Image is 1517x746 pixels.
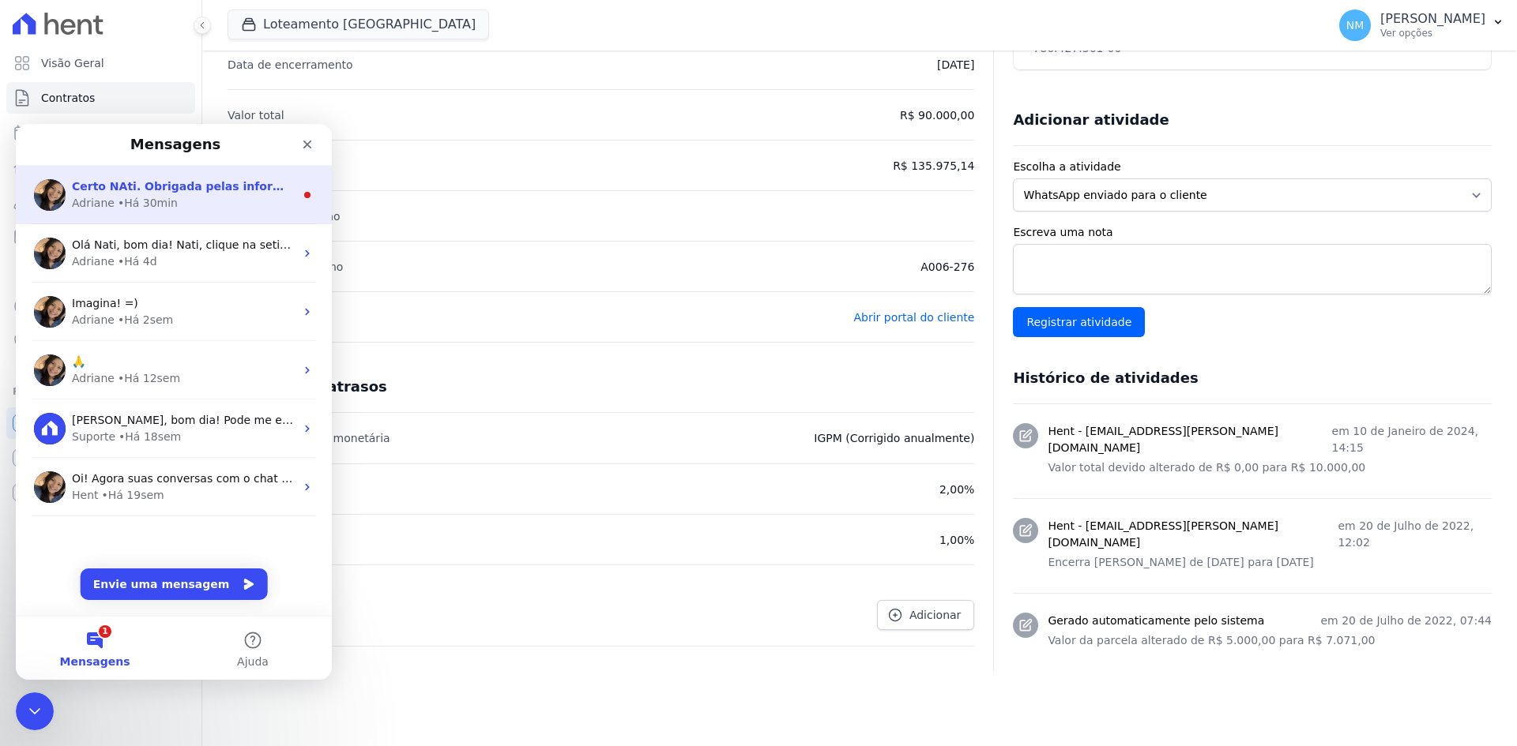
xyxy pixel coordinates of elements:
[56,231,70,244] span: 🙏
[6,407,195,439] a: Recebíveis
[158,493,316,556] button: Ajuda
[939,530,974,549] p: 1,00%
[228,55,353,74] p: Data de encerramento
[1338,518,1492,551] p: em 20 de Julho de 2022, 12:02
[6,117,195,148] a: Parcelas
[1346,20,1365,31] span: NM
[56,246,99,263] div: Adriane
[920,257,974,276] p: A006-276
[1048,459,1492,476] p: Valor total devido alterado de R$ 0,00 para R$ 10.000,00
[18,231,50,262] img: Profile image for Adriane
[6,442,195,474] a: Conta Hent
[16,124,332,680] iframe: Intercom live chat
[1332,423,1492,456] p: em 10 de Janeiro de 2024, 14:15
[1013,224,1492,241] label: Escreva uma nota
[102,71,162,88] div: • Há 30min
[1380,11,1485,27] p: [PERSON_NAME]
[814,429,974,448] p: IGPM (Corrigido anualmente)
[228,106,284,125] p: Valor total
[1327,3,1517,47] button: NM [PERSON_NAME] Ver opções
[909,607,961,623] span: Adicionar
[56,305,100,321] div: Suporte
[1048,632,1492,649] p: Valor da parcela alterado de R$ 5.000,00 para R$ 7.071,00
[18,114,50,145] img: Profile image for Adriane
[1048,423,1331,456] h3: Hent - [EMAIL_ADDRESS][PERSON_NAME][DOMAIN_NAME]
[18,172,50,204] img: Profile image for Adriane
[102,129,141,146] div: • Há 4d
[1013,369,1198,388] h3: Histórico de atividades
[16,692,54,730] iframe: Intercom live chat
[13,382,189,401] div: Plataformas
[1013,159,1492,175] label: Escolha a atividade
[56,348,432,361] span: Oi! Agora suas conversas com o chat ficam aqui. Clique para falar...
[937,55,974,74] p: [DATE]
[18,289,50,321] img: Profile image for Suporte
[1380,27,1485,39] p: Ver opções
[228,9,489,39] button: Loteamento [GEOGRAPHIC_DATA]
[1048,518,1338,551] h3: Hent - [EMAIL_ADDRESS][PERSON_NAME][DOMAIN_NAME]
[86,363,149,380] div: • Há 19sem
[6,82,195,114] a: Contratos
[6,47,195,79] a: Visão Geral
[939,480,974,499] p: 2,00%
[103,305,165,321] div: • Há 18sem
[6,325,195,357] a: Negativação
[44,532,115,543] span: Mensagens
[1013,111,1169,129] h3: Adicionar atividade
[18,347,50,379] img: Profile image for Adriane
[56,290,512,302] span: [PERSON_NAME], bom dia! Pode me enviar o link que você acessou por gentileza?
[900,106,974,125] p: R$ 90.000,00
[56,71,99,88] div: Adriane
[6,152,195,183] a: Lotes
[853,311,974,324] a: Abrir portal do cliente
[65,444,252,476] button: Envie uma mensagem
[41,55,104,71] span: Visão Geral
[56,363,83,380] div: Hent
[1320,613,1492,629] p: em 20 de Julho de 2022, 07:44
[41,90,95,106] span: Contratos
[56,56,460,69] span: Certo NAti. Obrigada pelas informações. Vou acessar o contrato.
[1048,613,1264,629] h3: Gerado automaticamente pelo sistema
[56,188,99,204] div: Adriane
[6,186,195,218] a: Clientes
[56,129,99,146] div: Adriane
[877,600,974,630] a: Adicionar
[6,291,195,322] a: Crédito
[893,156,974,175] p: R$ 135.975,14
[1048,554,1492,571] p: Encerra [PERSON_NAME] de [DATE] para [DATE]
[102,246,164,263] div: • Há 12sem
[102,188,157,204] div: • Há 2sem
[221,532,253,543] span: Ajuda
[56,114,563,127] span: Olá Nati, bom dia! Nati, clique na setinha ao lado da palavra Rascunho e em seguida Ativo:
[6,221,195,253] a: Minha Carteira
[1013,307,1145,337] input: Registrar atividade
[56,173,122,186] span: Imagina! =)
[228,207,341,226] p: Tipo de amortização
[6,256,195,287] a: Transferências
